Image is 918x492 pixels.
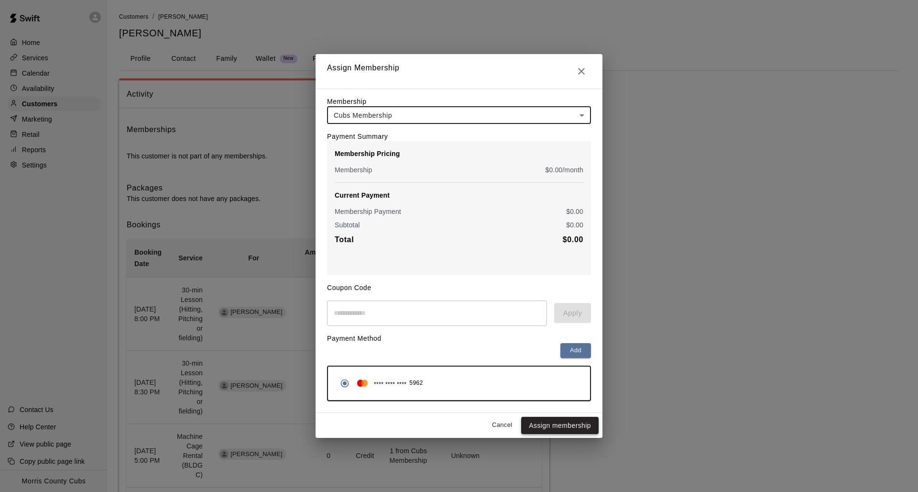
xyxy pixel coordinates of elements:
p: $ 0.00 [566,207,583,216]
p: $ 0.00 /month [546,165,584,175]
label: Coupon Code [327,284,372,291]
div: Cubs Membership [327,106,591,124]
button: Close [572,62,591,81]
img: Credit card brand logo [354,379,371,388]
p: Subtotal [335,220,360,230]
p: Membership [335,165,372,175]
span: 5962 [409,379,423,388]
p: Membership Payment [335,207,401,216]
label: Payment Summary [327,133,388,140]
button: Cancel [487,418,517,433]
p: Current Payment [335,190,583,200]
p: Membership Pricing [335,149,583,158]
label: Membership [327,98,367,105]
label: Payment Method [327,335,382,342]
p: $ 0.00 [566,220,583,230]
b: Total [335,235,354,244]
h2: Assign Membership [316,54,602,89]
button: Assign membership [521,417,599,435]
b: $ 0.00 [563,235,583,244]
button: Add [560,343,591,358]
